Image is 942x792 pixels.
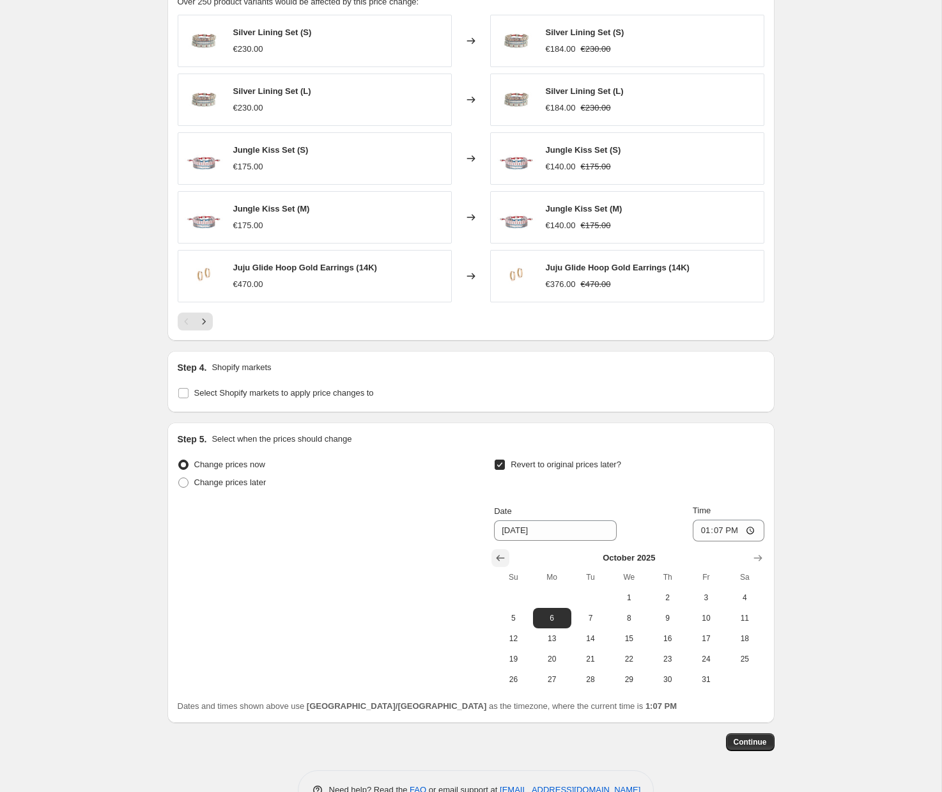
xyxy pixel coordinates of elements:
[499,633,527,644] span: 12
[533,628,571,649] button: Monday October 13 2025
[687,608,725,628] button: Friday October 10 2025
[194,388,374,398] span: Select Shopify markets to apply price changes to
[233,160,263,173] div: €175.00
[726,733,775,751] button: Continue
[581,102,611,114] strike: €230.00
[497,257,536,295] img: bcca0484dd8fbbce475cf4f4c4b7d5b9_80x.jpg
[546,219,576,232] div: €140.00
[730,572,759,582] span: Sa
[610,669,648,690] button: Wednesday October 29 2025
[178,361,207,374] h2: Step 4.
[494,649,532,669] button: Sunday October 19 2025
[693,520,764,541] input: 12:00
[725,628,764,649] button: Saturday October 18 2025
[546,160,576,173] div: €140.00
[730,613,759,623] span: 11
[648,567,686,587] th: Thursday
[497,198,536,237] img: 49058a989299d8a086b2d8df75db4dae_80x.jpg
[546,102,576,114] div: €184.00
[576,572,605,582] span: Tu
[233,278,263,291] div: €470.00
[546,43,576,56] div: €184.00
[615,633,643,644] span: 15
[499,654,527,664] span: 19
[687,587,725,608] button: Friday October 3 2025
[571,669,610,690] button: Tuesday October 28 2025
[195,313,213,330] button: Next
[233,27,312,37] span: Silver Lining Set (S)
[749,549,767,567] button: Show next month, November 2025
[185,198,223,237] img: 49058a989299d8a086b2d8df75db4dae_80x.jpg
[581,43,611,56] strike: €230.00
[725,608,764,628] button: Saturday October 11 2025
[571,567,610,587] th: Tuesday
[533,567,571,587] th: Monday
[194,478,266,487] span: Change prices later
[610,567,648,587] th: Wednesday
[725,587,764,608] button: Saturday October 4 2025
[725,649,764,669] button: Saturday October 25 2025
[546,27,624,37] span: Silver Lining Set (S)
[494,506,511,516] span: Date
[546,145,621,155] span: Jungle Kiss Set (S)
[497,139,536,178] img: 49058a989299d8a086b2d8df75db4dae_80x.jpg
[494,520,617,541] input: 9/29/2025
[233,263,377,272] span: Juju Glide Hoop Gold Earrings (14K)
[533,669,571,690] button: Monday October 27 2025
[730,593,759,603] span: 4
[610,608,648,628] button: Wednesday October 8 2025
[538,572,566,582] span: Mo
[615,572,643,582] span: We
[653,633,681,644] span: 16
[653,674,681,685] span: 30
[546,86,624,96] span: Silver Lining Set (L)
[185,257,223,295] img: bcca0484dd8fbbce475cf4f4c4b7d5b9_80x.jpg
[653,613,681,623] span: 9
[571,608,610,628] button: Tuesday October 7 2025
[576,613,605,623] span: 7
[185,22,223,60] img: 32_80x.jpg
[610,649,648,669] button: Wednesday October 22 2025
[178,433,207,446] h2: Step 5.
[185,139,223,178] img: 49058a989299d8a086b2d8df75db4dae_80x.jpg
[648,587,686,608] button: Thursday October 2 2025
[725,567,764,587] th: Saturday
[538,674,566,685] span: 27
[233,43,263,56] div: €230.00
[687,649,725,669] button: Friday October 24 2025
[178,701,677,711] span: Dates and times shown above use as the timezone, where the current time is
[533,608,571,628] button: Monday October 6 2025
[185,81,223,119] img: 32_80x.jpg
[546,263,690,272] span: Juju Glide Hoop Gold Earrings (14K)
[730,654,759,664] span: 25
[571,628,610,649] button: Tuesday October 14 2025
[581,160,611,173] strike: €175.00
[533,649,571,669] button: Monday October 20 2025
[233,102,263,114] div: €230.00
[615,613,643,623] span: 8
[491,549,509,567] button: Show previous month, September 2025
[648,649,686,669] button: Thursday October 23 2025
[538,633,566,644] span: 13
[511,460,621,469] span: Revert to original prices later?
[499,613,527,623] span: 5
[494,669,532,690] button: Sunday October 26 2025
[581,278,611,291] strike: €470.00
[307,701,486,711] b: [GEOGRAPHIC_DATA]/[GEOGRAPHIC_DATA]
[546,278,576,291] div: €376.00
[645,701,677,711] b: 1:07 PM
[538,613,566,623] span: 6
[648,608,686,628] button: Thursday October 9 2025
[499,674,527,685] span: 26
[497,81,536,119] img: 32_80x.jpg
[653,654,681,664] span: 23
[693,506,711,515] span: Time
[610,628,648,649] button: Wednesday October 15 2025
[494,608,532,628] button: Sunday October 5 2025
[233,219,263,232] div: €175.00
[610,587,648,608] button: Wednesday October 1 2025
[648,628,686,649] button: Thursday October 16 2025
[692,674,720,685] span: 31
[692,613,720,623] span: 10
[615,674,643,685] span: 29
